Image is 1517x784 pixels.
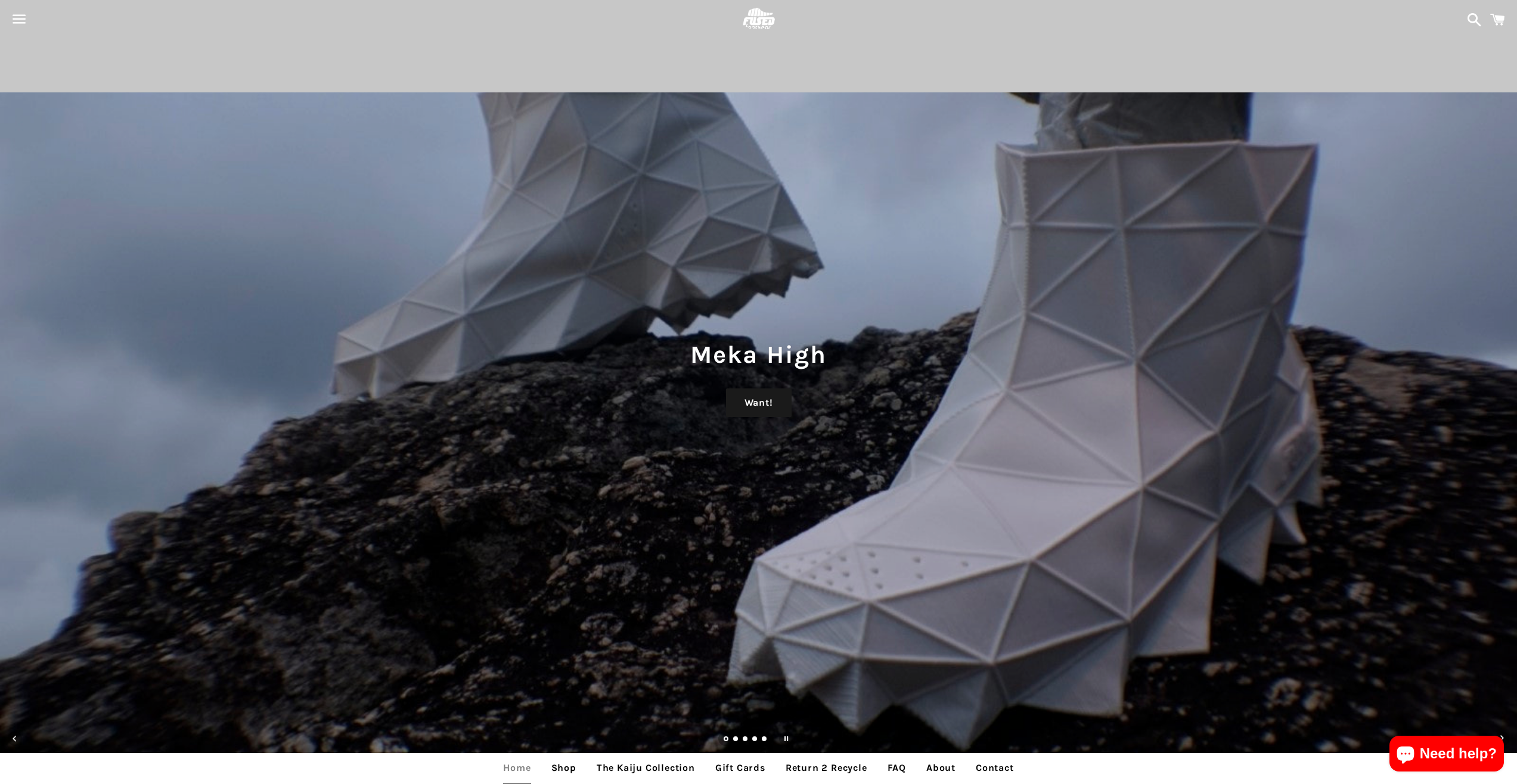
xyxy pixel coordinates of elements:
[2,726,28,752] button: Previous slide
[762,737,768,743] a: Load slide 5
[743,737,749,743] a: Load slide 3
[752,737,758,743] a: Load slide 4
[773,726,799,752] button: Pause slideshow
[12,337,1505,372] h1: Meka High
[542,753,585,783] a: Shop
[706,753,774,783] a: Gift Cards
[724,737,730,743] a: Slide 1, current
[726,388,792,417] a: Want!
[588,753,704,783] a: The Kaiju Collection
[1386,736,1507,774] inbox-online-store-chat: Shopify online store chat
[879,753,915,783] a: FAQ
[777,753,876,783] a: Return 2 Recycle
[967,753,1023,783] a: Contact
[917,753,964,783] a: About
[733,737,739,743] a: Load slide 2
[494,753,539,783] a: Home
[1489,726,1515,752] button: Next slide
